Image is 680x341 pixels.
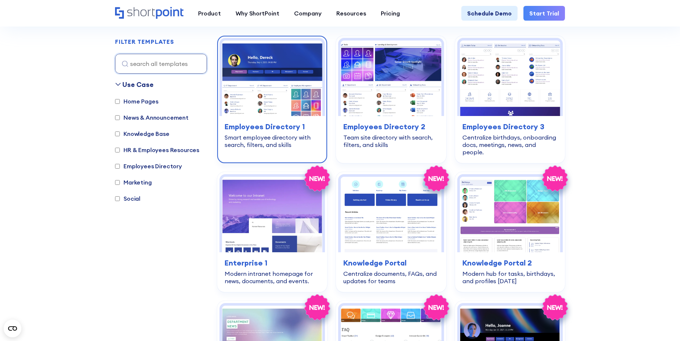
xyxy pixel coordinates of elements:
[343,270,439,285] div: Centralize documents, FAQs, and updates for teams
[217,172,327,292] a: SharePoint homepage template: Modern intranet homepage for news, documents, and events.Enterprise...
[343,121,439,132] h3: Employees Directory 2
[336,172,446,292] a: SharePoint knowledge base template: Centralize documents, FAQs, and updates for teamsKnowledge Po...
[115,178,152,187] label: Marketing
[115,129,169,138] label: Knowledge Base
[225,270,320,285] div: Modern intranet homepage for news, documents, and events.
[122,80,154,89] div: Use Case
[343,257,439,268] h3: Knowledge Portal
[115,113,189,122] label: News & Announcement
[336,9,366,18] div: Resources
[115,145,199,154] label: HR & Employees Resources
[373,6,407,21] a: Pricing
[329,6,373,21] a: Resources
[115,180,120,185] input: Marketing
[115,115,120,120] input: News & Announcement
[455,172,565,292] a: SharePoint IT knowledge base template: Modern hub for tasks, birthdays, and profiles todayKnowled...
[462,270,558,285] div: Modern hub for tasks, birthdays, and profiles [DATE]
[341,177,441,252] img: SharePoint knowledge base template: Centralize documents, FAQs, and updates for teams
[462,257,558,268] h3: Knowledge Portal 2
[643,306,680,341] iframe: Chat Widget
[222,177,322,252] img: SharePoint homepage template: Modern intranet homepage for news, documents, and events.
[225,134,320,148] div: Smart employee directory with search, filters, and skills
[225,121,320,132] h3: Employees Directory 1
[455,36,565,163] a: SharePoint team site template: Centralize birthdays, onboarding docs, meetings, news, and people....
[217,36,327,163] a: SharePoint employee directory template: Smart employee directory with search, filters, and skills...
[461,6,518,21] a: Schedule Demo
[4,320,21,337] button: Open CMP widget
[191,6,228,21] a: Product
[115,148,120,152] input: HR & Employees Resources
[336,36,446,163] a: SharePoint template team site: Team site directory with search, filters, and skillsEmployees Dire...
[460,177,560,252] img: SharePoint IT knowledge base template: Modern hub for tasks, birthdays, and profiles today
[198,9,221,18] div: Product
[115,7,183,20] a: Home
[115,99,120,104] input: Home Pages
[115,162,182,170] label: Employees Directory
[115,164,120,169] input: Employees Directory
[462,134,558,156] div: Centralize birthdays, onboarding docs, meetings, news, and people.
[228,6,287,21] a: Why ShortPoint
[294,9,322,18] div: Company
[115,131,120,136] input: Knowledge Base
[460,41,560,116] img: SharePoint team site template: Centralize birthdays, onboarding docs, meetings, news, and people.
[341,41,441,116] img: SharePoint template team site: Team site directory with search, filters, and skills
[381,9,400,18] div: Pricing
[222,41,322,116] img: SharePoint employee directory template: Smart employee directory with search, filters, and skills
[115,97,158,106] label: Home Pages
[287,6,329,21] a: Company
[115,54,207,74] input: search all templates
[115,194,140,203] label: Social
[343,134,439,148] div: Team site directory with search, filters, and skills
[115,39,174,45] h2: FILTER TEMPLATES
[462,121,558,132] h3: Employees Directory 3
[225,257,320,268] h3: Enterprise 1
[115,196,120,201] input: Social
[236,9,279,18] div: Why ShortPoint
[523,6,565,21] a: Start Trial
